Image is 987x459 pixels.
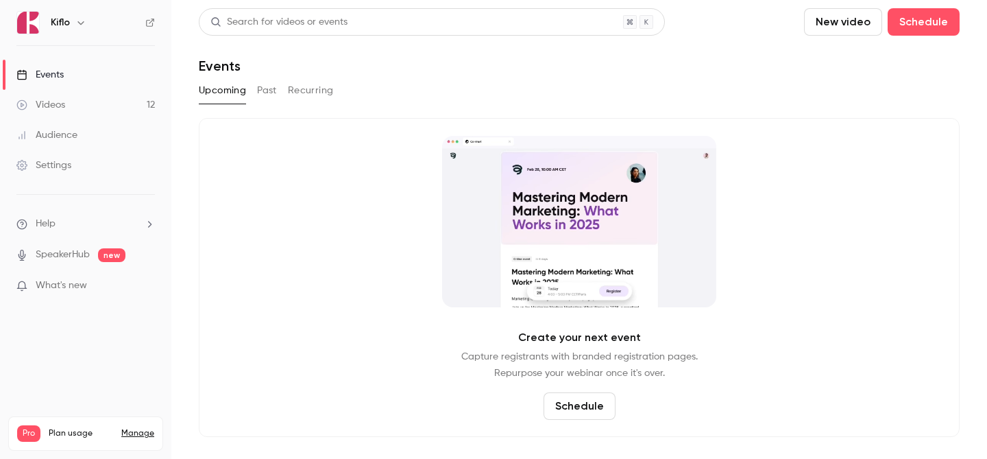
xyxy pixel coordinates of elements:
[257,80,277,102] button: Past
[16,98,65,112] div: Videos
[518,329,641,346] p: Create your next event
[288,80,334,102] button: Recurring
[36,248,90,262] a: SpeakerHub
[36,217,56,231] span: Help
[544,392,616,420] button: Schedule
[461,349,698,381] p: Capture registrants with branded registration pages. Repurpose your webinar once it's over.
[16,217,155,231] li: help-dropdown-opener
[17,12,39,34] img: Kiflo
[888,8,960,36] button: Schedule
[51,16,70,30] h6: Kiflo
[16,68,64,82] div: Events
[199,58,241,74] h1: Events
[210,15,348,30] div: Search for videos or events
[17,425,40,442] span: Pro
[36,279,87,293] span: What's new
[199,80,246,102] button: Upcoming
[138,280,155,292] iframe: Noticeable Trigger
[121,428,154,439] a: Manage
[49,428,113,439] span: Plan usage
[804,8,882,36] button: New video
[16,128,77,142] div: Audience
[98,248,125,262] span: new
[16,158,71,172] div: Settings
